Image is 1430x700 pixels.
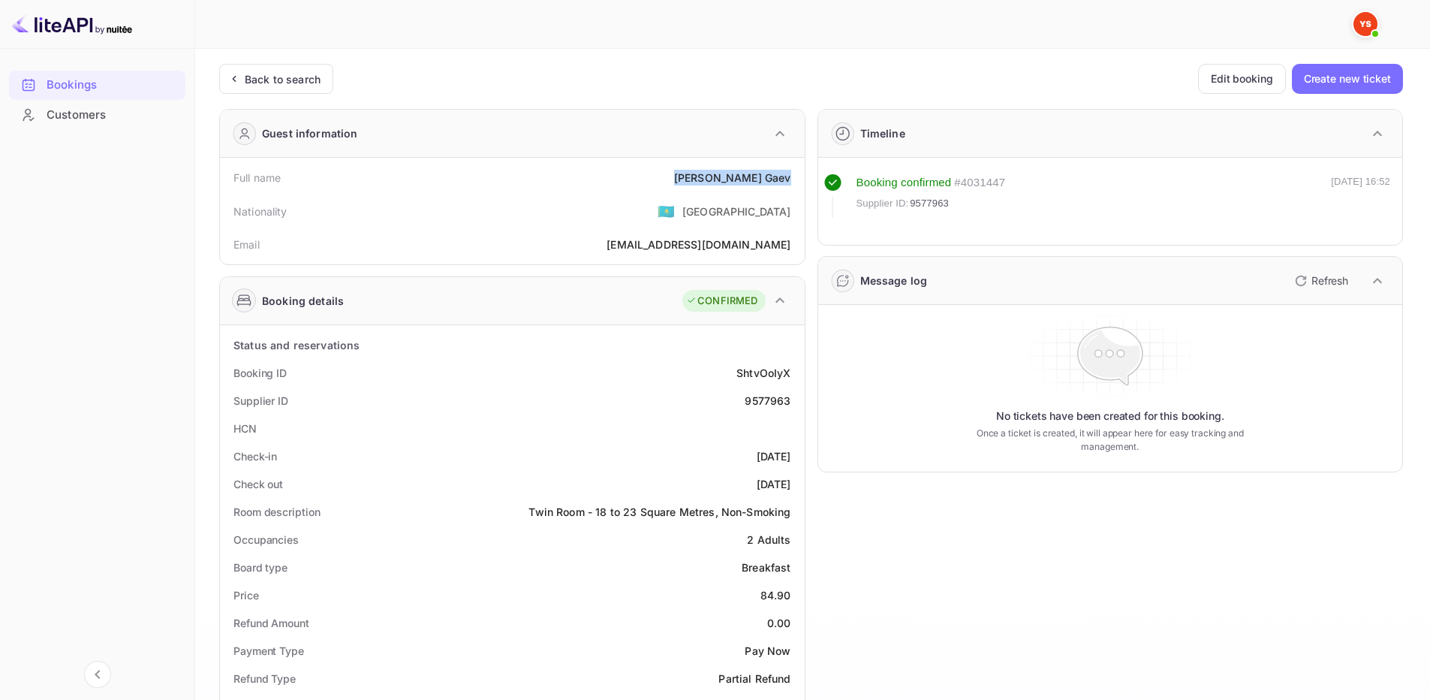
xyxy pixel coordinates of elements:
[718,671,790,686] div: Partial Refund
[1292,64,1403,94] button: Create new ticket
[47,107,178,124] div: Customers
[745,643,790,659] div: Pay Now
[757,448,791,464] div: [DATE]
[954,174,1005,192] div: # 4031447
[47,77,178,94] div: Bookings
[742,560,790,575] div: Breakfast
[860,273,928,288] div: Message log
[1198,64,1286,94] button: Edit booking
[757,476,791,492] div: [DATE]
[233,615,309,631] div: Refund Amount
[262,293,344,309] div: Booking details
[760,587,791,603] div: 84.90
[856,196,909,211] span: Supplier ID:
[233,448,277,464] div: Check-in
[736,365,790,381] div: ShtvOoIyX
[767,615,791,631] div: 0.00
[9,71,185,100] div: Bookings
[9,101,185,130] div: Customers
[262,125,358,141] div: Guest information
[1286,269,1354,293] button: Refresh
[12,12,132,36] img: LiteAPI logo
[84,661,111,688] button: Collapse navigation
[9,101,185,128] a: Customers
[233,671,296,686] div: Refund Type
[233,337,360,353] div: Status and reservations
[233,643,304,659] div: Payment Type
[856,174,952,192] div: Booking confirmed
[682,204,791,219] div: [GEOGRAPHIC_DATA]
[607,237,790,252] div: [EMAIL_ADDRESS][DOMAIN_NAME]
[528,504,790,520] div: Twin Room - 18 to 23 Square Metres, Non-Smoking
[233,365,287,381] div: Booking ID
[658,198,675,225] span: United States
[233,393,288,409] div: Supplier ID
[233,504,320,520] div: Room description
[233,237,260,252] div: Email
[233,476,283,492] div: Check out
[1331,174,1390,218] div: [DATE] 16:52
[1353,12,1377,36] img: Yandex Support
[233,587,259,603] div: Price
[747,532,790,548] div: 2 Adults
[245,71,321,87] div: Back to search
[745,393,790,409] div: 9577963
[910,196,949,211] span: 9577963
[674,170,791,186] div: [PERSON_NAME] Gaev
[9,71,185,98] a: Bookings
[1311,273,1348,288] p: Refresh
[860,125,905,141] div: Timeline
[233,170,281,186] div: Full name
[233,204,288,219] div: Nationality
[953,427,1267,454] p: Once a ticket is created, it will appear here for easy tracking and management.
[686,294,757,309] div: CONFIRMED
[233,421,257,436] div: HCN
[233,560,288,575] div: Board type
[233,532,299,548] div: Occupancies
[996,409,1224,424] p: No tickets have been created for this booking.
